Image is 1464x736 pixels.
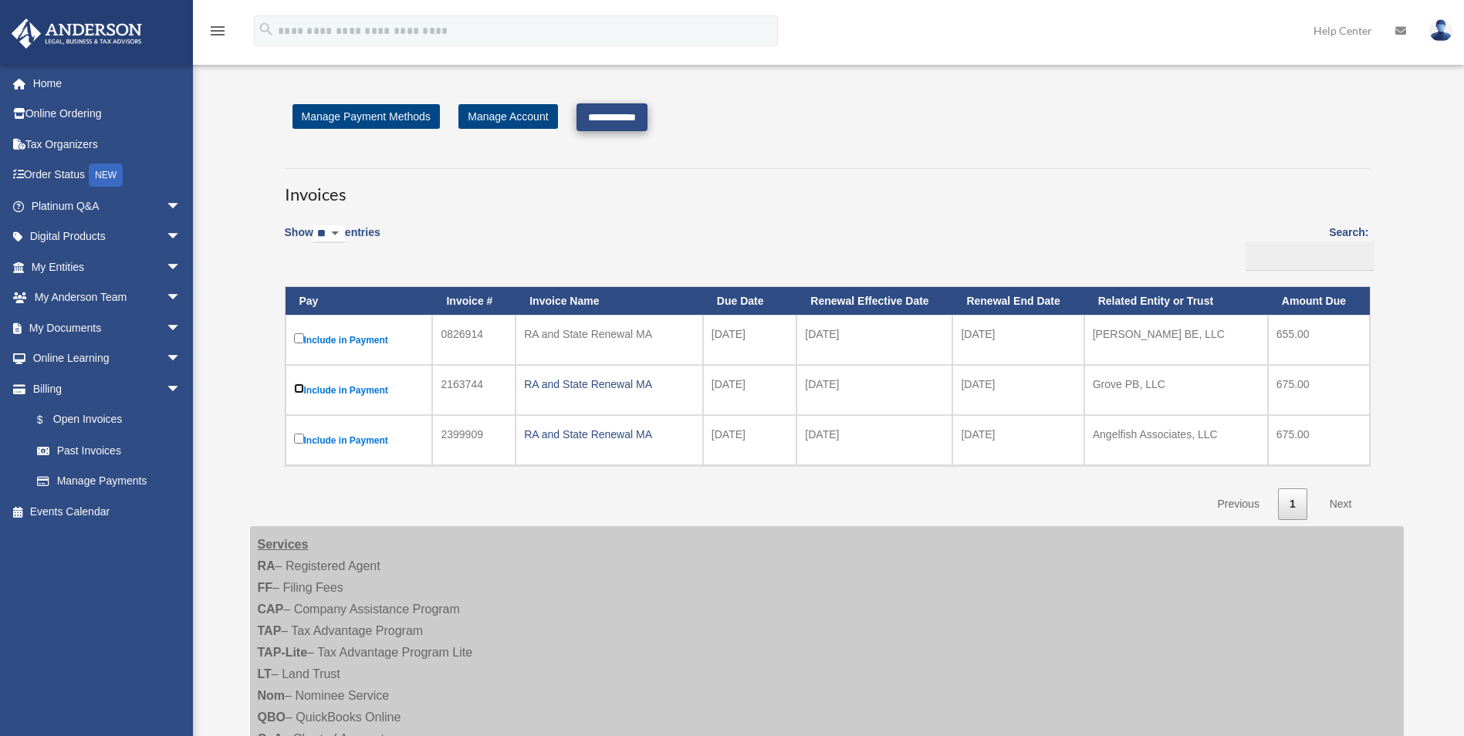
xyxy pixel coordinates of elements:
[11,68,205,99] a: Home
[258,711,286,724] strong: QBO
[1268,287,1370,316] th: Amount Due: activate to sort column ascending
[1240,223,1369,271] label: Search:
[432,287,516,316] th: Invoice #: activate to sort column ascending
[294,380,424,400] label: Include in Payment
[285,223,380,258] label: Show entries
[524,323,695,345] div: RA and State Renewal MA
[952,315,1084,365] td: [DATE]
[11,191,205,221] a: Platinum Q&Aarrow_drop_down
[11,312,205,343] a: My Documentsarrow_drop_down
[11,373,197,404] a: Billingarrow_drop_down
[292,104,440,129] a: Manage Payment Methods
[11,129,205,160] a: Tax Organizers
[703,287,797,316] th: Due Date: activate to sort column ascending
[258,559,276,572] strong: RA
[286,287,433,316] th: Pay: activate to sort column descending
[258,689,286,702] strong: Nom
[11,99,205,130] a: Online Ordering
[796,315,952,365] td: [DATE]
[1205,488,1270,520] a: Previous
[166,221,197,253] span: arrow_drop_down
[432,365,516,415] td: 2163744
[11,496,205,527] a: Events Calendar
[258,603,284,616] strong: CAP
[432,415,516,465] td: 2399909
[294,333,304,343] input: Include in Payment
[703,415,797,465] td: [DATE]
[294,330,424,349] label: Include in Payment
[7,19,147,49] img: Anderson Advisors Platinum Portal
[796,415,952,465] td: [DATE]
[166,191,197,222] span: arrow_drop_down
[952,365,1084,415] td: [DATE]
[258,624,282,637] strong: TAP
[524,373,695,395] div: RA and State Renewal MA
[258,21,275,38] i: search
[166,343,197,375] span: arrow_drop_down
[1084,287,1268,316] th: Related Entity or Trust: activate to sort column ascending
[796,365,952,415] td: [DATE]
[1268,315,1370,365] td: 655.00
[258,646,308,659] strong: TAP-Lite
[22,435,197,466] a: Past Invoices
[703,365,797,415] td: [DATE]
[22,404,189,436] a: $Open Invoices
[516,287,703,316] th: Invoice Name: activate to sort column ascending
[1268,415,1370,465] td: 675.00
[294,434,304,444] input: Include in Payment
[166,252,197,283] span: arrow_drop_down
[11,221,205,252] a: Digital Productsarrow_drop_down
[703,315,797,365] td: [DATE]
[22,466,197,497] a: Manage Payments
[89,164,123,187] div: NEW
[11,252,205,282] a: My Entitiesarrow_drop_down
[1278,488,1307,520] a: 1
[1246,241,1374,271] input: Search:
[294,430,424,450] label: Include in Payment
[258,667,272,680] strong: LT
[458,104,557,129] a: Manage Account
[524,424,695,445] div: RA and State Renewal MA
[1429,19,1452,42] img: User Pic
[796,287,952,316] th: Renewal Effective Date: activate to sort column ascending
[285,168,1369,207] h3: Invoices
[11,160,205,191] a: Order StatusNEW
[1268,365,1370,415] td: 675.00
[294,383,304,393] input: Include in Payment
[952,415,1084,465] td: [DATE]
[1084,415,1268,465] td: Angelfish Associates, LLC
[46,410,53,430] span: $
[166,282,197,314] span: arrow_drop_down
[258,538,309,551] strong: Services
[1318,488,1364,520] a: Next
[208,27,227,40] a: menu
[313,225,345,243] select: Showentries
[208,22,227,40] i: menu
[11,282,205,313] a: My Anderson Teamarrow_drop_down
[1084,365,1268,415] td: Grove PB, LLC
[166,373,197,405] span: arrow_drop_down
[258,581,273,594] strong: FF
[1084,315,1268,365] td: [PERSON_NAME] BE, LLC
[11,343,205,374] a: Online Learningarrow_drop_down
[952,287,1084,316] th: Renewal End Date: activate to sort column ascending
[166,312,197,344] span: arrow_drop_down
[432,315,516,365] td: 0826914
